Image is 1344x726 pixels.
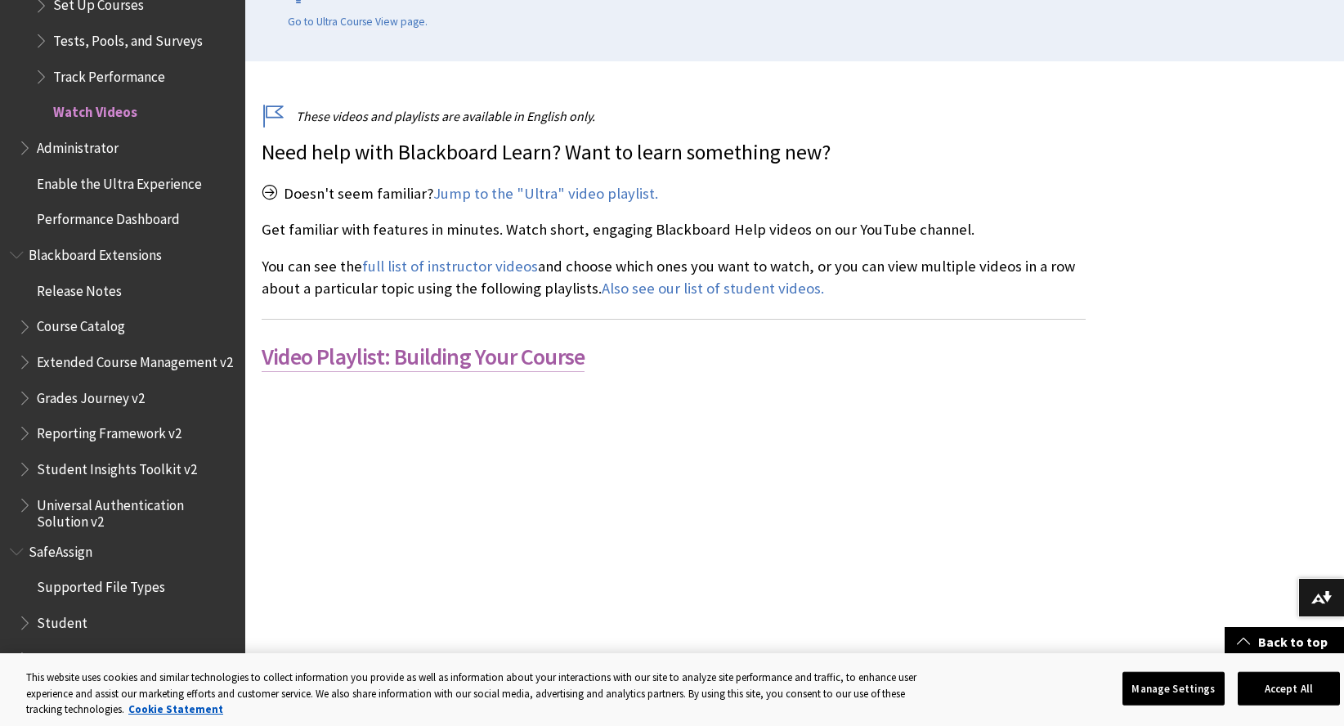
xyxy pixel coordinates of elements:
a: Video Playlist: Building Your Course [262,342,585,372]
span: SafeAssign [29,538,92,560]
span: Universal Authentication Solution v2 [37,491,234,530]
span: Track Performance [53,63,165,85]
span: Grades Journey v2 [37,384,145,406]
span: Reporting Framework v2 [37,419,181,441]
a: More information about your privacy, opens in a new tab [128,702,223,716]
nav: Book outline for Blackboard SafeAssign [10,538,235,708]
p: These videos and playlists are available in English only. [262,107,1086,125]
a: Jump to the "Ultra" video playlist. [433,184,658,204]
p: Get familiar with features in minutes. Watch short, engaging Blackboard Help videos on our YouTub... [262,219,1086,240]
span: Administrator [37,134,119,156]
a: full list of instructor videos [362,257,538,276]
a: Also see our list of student videos. [602,279,824,298]
a: Go to Ultra Course View page. [288,15,428,29]
button: Accept All [1238,671,1340,706]
span: Student Insights Toolkit v2 [37,455,197,477]
span: Extended Course Management v2 [37,348,233,370]
p: You can see the and choose which ones you want to watch, or you can view multiple videos in a row... [262,256,1086,298]
span: Release Notes [37,277,122,299]
span: Instructor [37,645,97,667]
span: Blackboard Extensions [29,241,162,263]
span: Supported File Types [37,574,165,596]
nav: Book outline for Blackboard Extensions [10,241,235,530]
p: Need help with Blackboard Learn? Want to learn something new? [262,138,1086,168]
span: Watch Videos [53,99,137,121]
span: Student [37,609,87,631]
span: Tests, Pools, and Surveys [53,27,203,49]
button: Manage Settings [1122,671,1225,706]
p: Doesn't seem familiar? [262,183,1086,204]
span: Enable the Ultra Experience [37,170,202,192]
a: Back to top [1225,627,1344,657]
div: This website uses cookies and similar technologies to collect information you provide as well as ... [26,670,941,718]
span: Performance Dashboard [37,206,180,228]
span: Course Catalog [37,313,125,335]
